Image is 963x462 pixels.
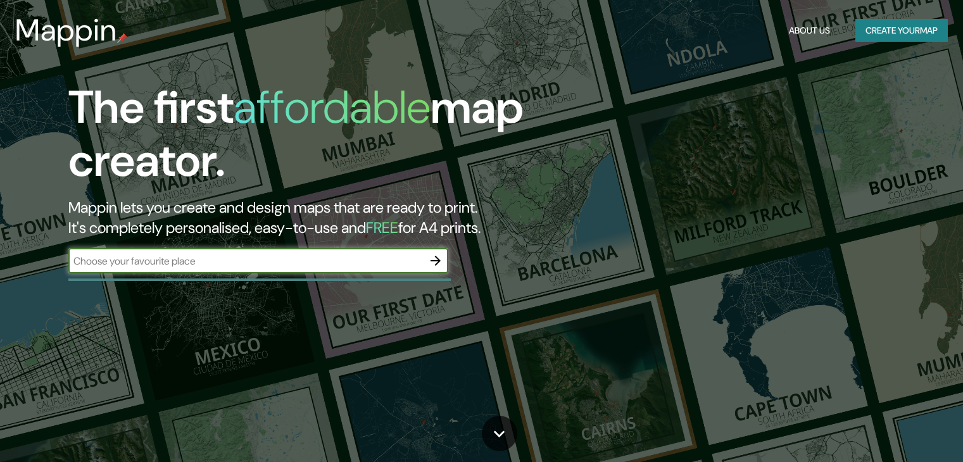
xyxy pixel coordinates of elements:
h2: Mappin lets you create and design maps that are ready to print. It's completely personalised, eas... [68,197,550,238]
button: About Us [784,19,835,42]
img: mappin-pin [117,33,127,43]
h1: affordable [234,78,431,137]
input: Choose your favourite place [68,254,423,268]
h3: Mappin [15,13,117,48]
h1: The first map creator. [68,81,550,197]
h5: FREE [366,218,398,237]
button: Create yourmap [855,19,948,42]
